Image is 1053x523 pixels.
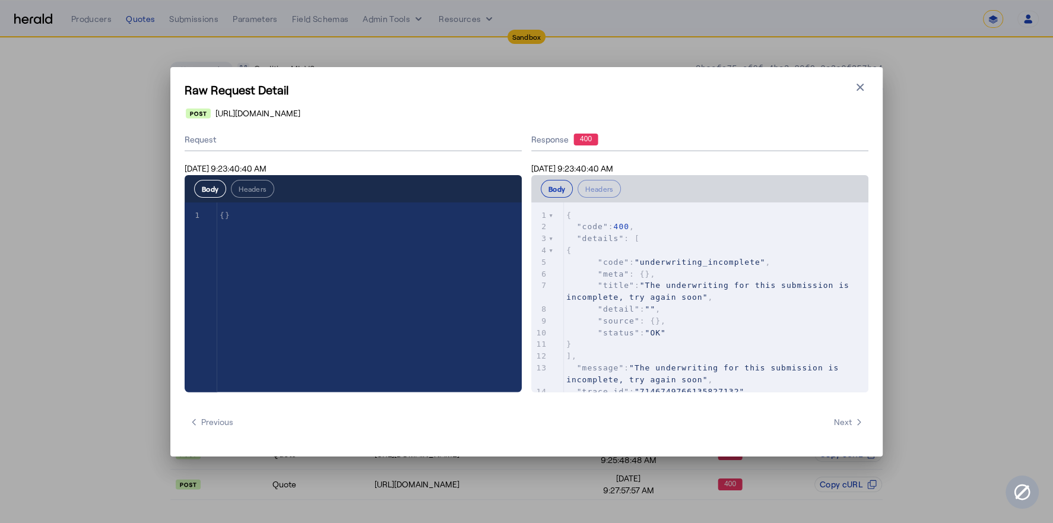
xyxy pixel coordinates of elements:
[531,386,548,398] div: 14
[194,180,226,198] button: Body
[566,363,844,384] span: "The underwriting for this submission is incomplete, try again soon"
[531,256,548,268] div: 5
[185,210,202,221] div: 1
[566,387,744,396] span: :
[566,234,640,243] span: : [
[566,270,655,278] span: : {},
[531,221,548,233] div: 2
[531,327,548,339] div: 10
[829,411,868,433] button: Next
[566,363,844,384] span: : ,
[598,281,635,290] span: "title"
[598,328,640,337] span: "status"
[531,268,548,280] div: 6
[566,351,577,360] span: ],
[220,211,230,220] span: {}
[566,305,661,313] span: : ,
[231,180,274,198] button: Headers
[566,340,572,348] span: }
[531,233,548,245] div: 3
[531,163,613,173] span: [DATE] 9:23:40:40 AM
[185,411,238,433] button: Previous
[531,210,548,221] div: 1
[531,280,548,291] div: 7
[645,305,655,313] span: ""
[531,245,548,256] div: 4
[566,281,855,302] span: : ,
[598,270,629,278] span: "meta"
[185,129,522,151] div: Request
[541,180,573,198] button: Body
[580,135,592,143] text: 400
[189,416,233,428] span: Previous
[566,258,770,267] span: : ,
[185,81,868,98] h1: Raw Request Detail
[531,338,548,350] div: 11
[185,163,267,173] span: [DATE] 9:23:40:40 AM
[531,362,548,374] div: 13
[635,258,766,267] span: "underwriting_incomplete"
[531,315,548,327] div: 9
[613,222,629,231] span: 400
[566,211,572,220] span: {
[215,107,300,119] span: [URL][DOMAIN_NAME]
[577,363,624,372] span: "message"
[566,222,635,231] span: : ,
[566,281,855,302] span: "The underwriting for this submission is incomplete, try again soon"
[598,258,629,267] span: "code"
[566,246,572,255] span: {
[598,316,640,325] span: "source"
[635,387,744,396] span: "7146749766135827132"
[531,134,868,145] div: Response
[577,222,608,231] span: "code"
[531,350,548,362] div: 12
[531,303,548,315] div: 8
[645,328,665,337] span: "OK"
[834,416,864,428] span: Next
[578,180,621,198] button: Headers
[598,305,640,313] span: "detail"
[566,328,666,337] span: :
[566,316,666,325] span: : {},
[577,387,629,396] span: "trace_id"
[577,234,624,243] span: "details"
